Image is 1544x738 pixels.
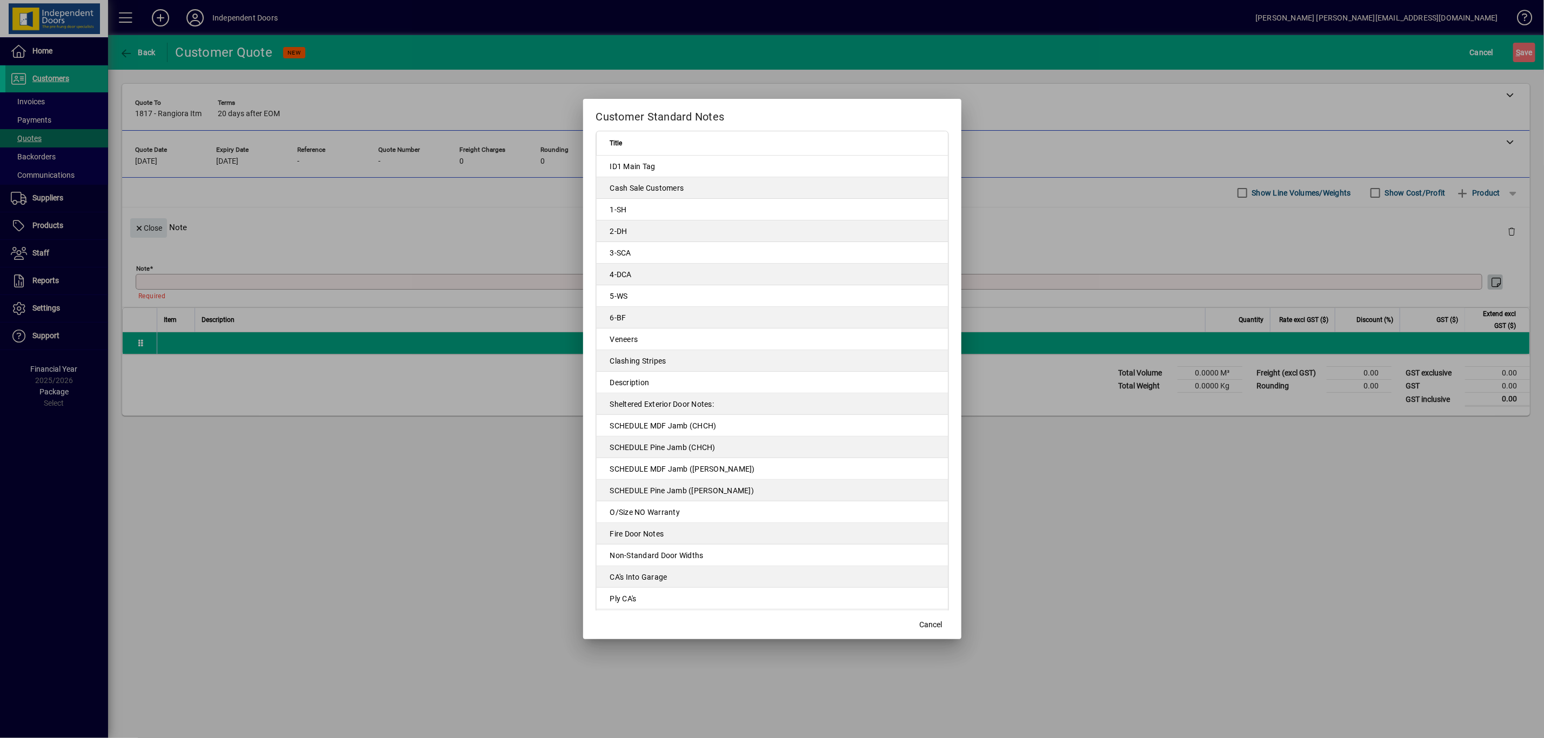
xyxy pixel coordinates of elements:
[597,545,948,566] td: Non-Standard Door Widths
[597,242,948,264] td: 3-SCA
[597,199,948,220] td: 1-SH
[597,177,948,199] td: Cash Sale Customers
[597,566,948,588] td: CA's Into Garage
[914,615,948,635] button: Cancel
[597,415,948,437] td: SCHEDULE MDF Jamb (CHCH)
[597,307,948,328] td: 6-BF
[597,480,948,501] td: SCHEDULE Pine Jamb ([PERSON_NAME])
[597,285,948,307] td: 5-WS
[597,588,948,609] td: Ply CA's
[597,156,948,177] td: ID1 Main Tag
[597,523,948,545] td: Fire Door Notes
[597,220,948,242] td: 2-DH
[597,350,948,372] td: Clashing Stripes
[597,372,948,393] td: Description
[583,99,961,130] h2: Customer Standard Notes
[597,264,948,285] td: 4-DCA
[597,437,948,458] td: SCHEDULE Pine Jamb (CHCH)
[597,393,948,415] td: Sheltered Exterior Door Notes:
[597,458,948,480] td: SCHEDULE MDF Jamb ([PERSON_NAME])
[597,501,948,523] td: O/Size NO Warranty
[610,137,623,149] span: Title
[920,619,943,630] span: Cancel
[597,609,948,631] td: Bifold Minimum Door Width
[597,328,948,350] td: Veneers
